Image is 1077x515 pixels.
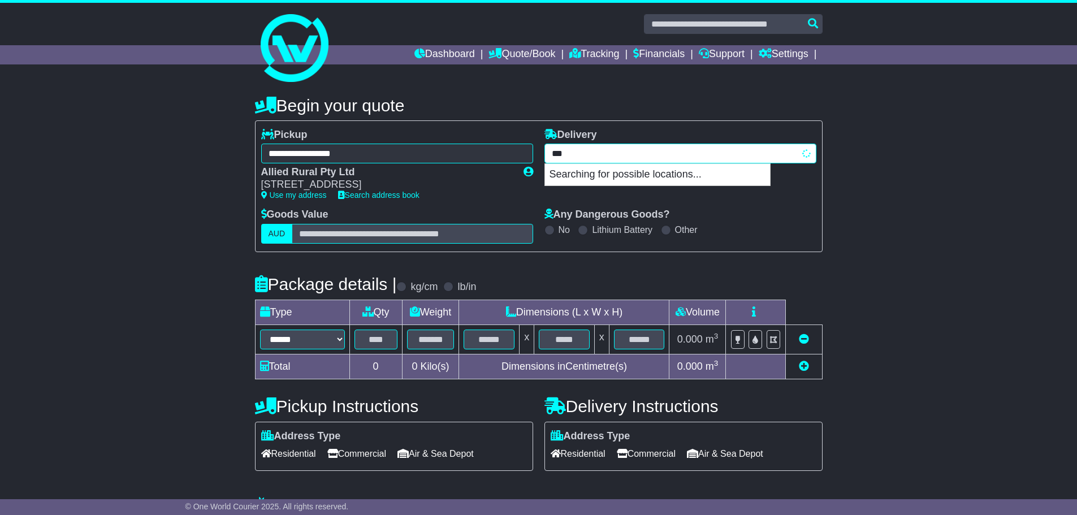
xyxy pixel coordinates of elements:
span: m [706,334,719,345]
span: © One World Courier 2025. All rights reserved. [185,502,349,511]
td: Weight [402,300,459,324]
label: Any Dangerous Goods? [544,209,670,221]
label: kg/cm [410,281,438,293]
span: Residential [261,445,316,462]
td: Kilo(s) [402,354,459,379]
a: Search address book [338,191,419,200]
span: Residential [551,445,605,462]
label: Goods Value [261,209,328,221]
label: AUD [261,224,293,244]
td: Total [255,354,349,379]
span: Commercial [617,445,676,462]
a: Add new item [799,361,809,372]
a: Dashboard [414,45,475,64]
label: Lithium Battery [592,224,652,235]
a: Quote/Book [488,45,555,64]
h4: Warranty & Insurance [255,496,823,515]
typeahead: Please provide city [544,144,816,163]
a: Settings [759,45,808,64]
label: Pickup [261,129,308,141]
a: Tracking [569,45,619,64]
div: Allied Rural Pty Ltd [261,166,512,179]
span: Air & Sea Depot [397,445,474,462]
td: Dimensions (L x W x H) [459,300,669,324]
td: Dimensions in Centimetre(s) [459,354,669,379]
a: Support [699,45,745,64]
div: [STREET_ADDRESS] [261,179,512,191]
label: Address Type [551,430,630,443]
td: Type [255,300,349,324]
td: Qty [349,300,402,324]
td: Volume [669,300,726,324]
h4: Delivery Instructions [544,397,823,416]
h4: Package details | [255,275,397,293]
sup: 3 [714,332,719,340]
a: Financials [633,45,685,64]
td: x [594,324,609,354]
a: Remove this item [799,334,809,345]
h4: Begin your quote [255,96,823,115]
label: Delivery [544,129,597,141]
span: Air & Sea Depot [687,445,763,462]
span: 0.000 [677,361,703,372]
label: No [559,224,570,235]
h4: Pickup Instructions [255,397,533,416]
td: 0 [349,354,402,379]
p: Searching for possible locations... [545,164,770,185]
label: Other [675,224,698,235]
a: Use my address [261,191,327,200]
span: Commercial [327,445,386,462]
span: m [706,361,719,372]
label: Address Type [261,430,341,443]
span: 0.000 [677,334,703,345]
label: lb/in [457,281,476,293]
sup: 3 [714,359,719,367]
td: x [520,324,534,354]
span: 0 [412,361,417,372]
